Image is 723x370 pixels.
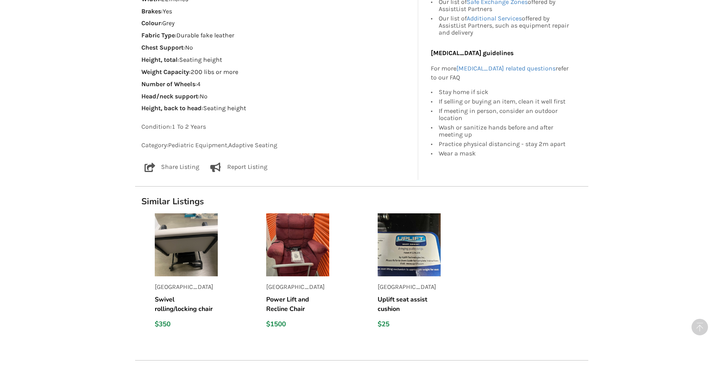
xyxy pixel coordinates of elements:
h5: Swivel rolling/locking chair for table seating [155,295,218,314]
strong: Height, back to head [141,104,202,112]
div: Our list of offered by AssistList Partners, such as equipment repair and delivery [439,14,572,36]
div: If selling or buying an item, clean it well first [439,97,572,106]
p: Report Listing [227,163,267,172]
p: : 200 libs or more [141,68,412,77]
p: : Grey [141,19,412,28]
strong: Number of Wheels [141,80,195,88]
a: listing[GEOGRAPHIC_DATA]Uplift seat assist cushion$25 [378,213,476,335]
p: : Seating height [141,55,412,65]
strong: Height, total [141,56,178,63]
p: Category: Pediatric Equipment , Adaptive Seating [141,141,412,150]
div: $25 [378,320,441,329]
div: Wash or sanitize hands before and after meeting up [439,123,572,139]
p: : No [141,43,412,52]
p: : Yes [141,7,412,16]
strong: Brakes [141,7,161,15]
div: Wear a mask [439,149,572,157]
strong: Head/neck support [141,92,198,100]
p: [GEOGRAPHIC_DATA] [155,283,218,292]
p: : Seating height [141,104,412,113]
h5: Power Lift and Recline Chair [266,295,329,314]
p: Share Listing [161,163,199,172]
img: listing [155,213,218,276]
img: listing [266,213,329,276]
strong: Weight Capacity [141,68,189,76]
div: Stay home if sick [439,89,572,97]
p: For more refer to our FAQ [431,64,572,82]
p: [GEOGRAPHIC_DATA] [266,283,329,292]
strong: Chest Support [141,44,184,51]
h5: Uplift seat assist cushion [378,295,441,314]
img: listing [378,213,441,276]
h1: Similar Listings [135,196,588,207]
strong: Colour [141,19,161,27]
a: listing[GEOGRAPHIC_DATA]Power Lift and Recline Chair$1500 [266,213,365,335]
a: [MEDICAL_DATA] related questions [456,65,556,72]
div: If meeting in person, consider an outdoor location [439,106,572,123]
p: : 4 [141,80,412,89]
p: [GEOGRAPHIC_DATA] [378,283,441,292]
strong: Fabric Type [141,31,175,39]
p: : Durable fake leather [141,31,412,40]
p: : No [141,92,412,101]
div: $1500 [266,320,329,329]
b: [MEDICAL_DATA] guidelines [431,49,514,57]
div: $350 [155,320,218,329]
a: listing[GEOGRAPHIC_DATA]Swivel rolling/locking chair for table seating$350 [155,213,254,335]
a: Additional Services [467,15,522,22]
p: Condition: 1 To 2 Years [141,122,412,131]
div: Practice physical distancing - stay 2m apart [439,139,572,149]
